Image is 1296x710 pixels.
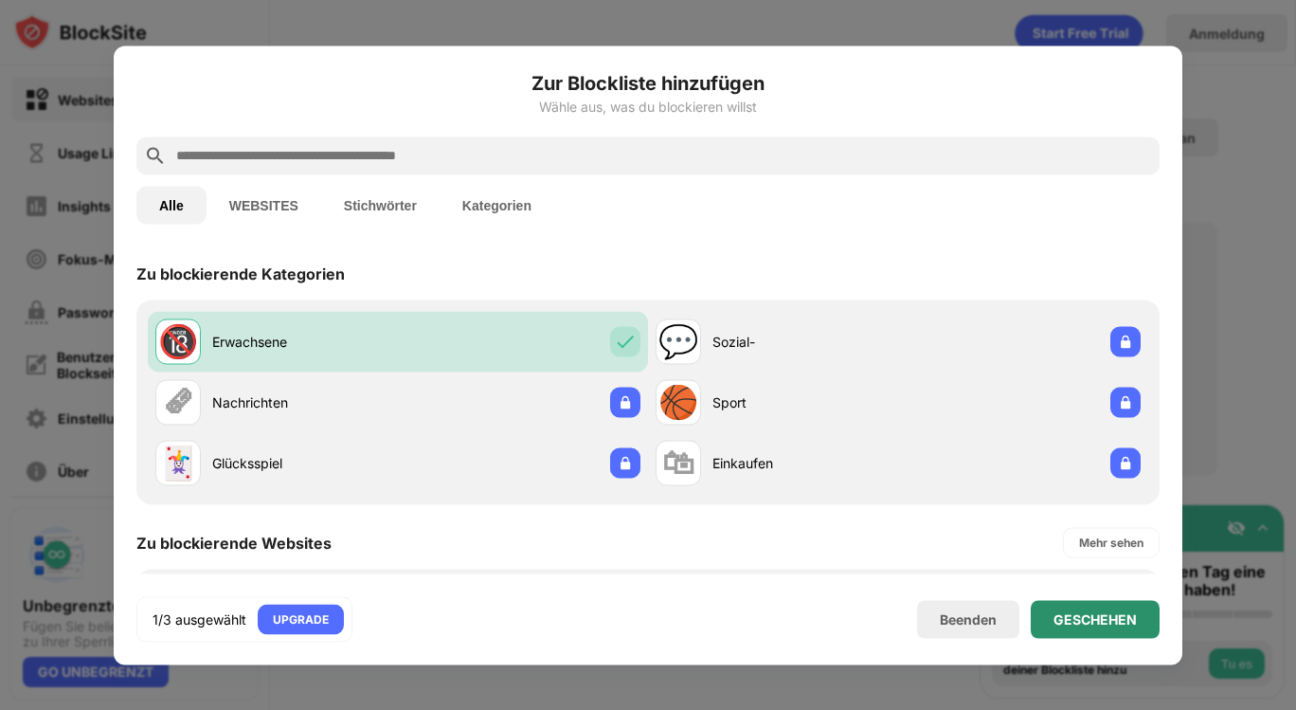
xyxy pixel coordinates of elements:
[940,611,997,628] div: Beenden
[144,144,167,167] img: search.svg
[136,533,332,552] div: Zu blockierende Websites
[212,392,398,412] div: Nachrichten
[212,453,398,473] div: Glücksspiel
[440,186,554,224] button: Kategorien
[136,186,207,224] button: Alle
[712,332,898,352] div: Sozial-
[712,392,898,412] div: Sport
[212,332,398,352] div: Erwachsene
[1053,611,1137,627] div: GESCHEHEN
[321,186,440,224] button: Stichwörter
[136,68,1160,97] h6: Zur Blockliste hinzufügen
[162,383,194,422] div: 🗞
[136,99,1160,114] div: Wähle aus, was du blockieren willst
[273,610,329,628] div: UPGRADE
[153,610,246,628] div: 1/3 ausgewählt
[658,383,698,422] div: 🏀
[136,264,345,282] div: Zu blockierende Kategorien
[662,444,694,482] div: 🛍
[158,444,198,482] div: 🃏
[712,453,898,473] div: Einkaufen
[658,322,698,361] div: 💬
[1079,533,1143,552] div: Mehr sehen
[207,186,321,224] button: WEBSITES
[158,322,198,361] div: 🔞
